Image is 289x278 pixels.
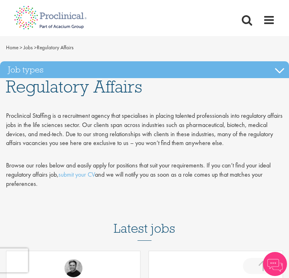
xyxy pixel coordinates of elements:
div: Browse our roles below and easily apply for positions that suit your requirements. If you can’t f... [6,161,283,189]
a: submit your CV [58,170,95,179]
img: Peter Duvall [64,259,82,277]
a: breadcrumb link to Home [6,44,18,51]
h3: Latest jobs [114,201,175,241]
span: Regulatory Affairs [6,44,74,51]
div: Proclinical Staffing is a recruitment agency that specialises in placing talented professionals i... [6,111,283,148]
img: Chatbot [263,252,287,276]
span: Regulatory Affairs [6,76,142,97]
